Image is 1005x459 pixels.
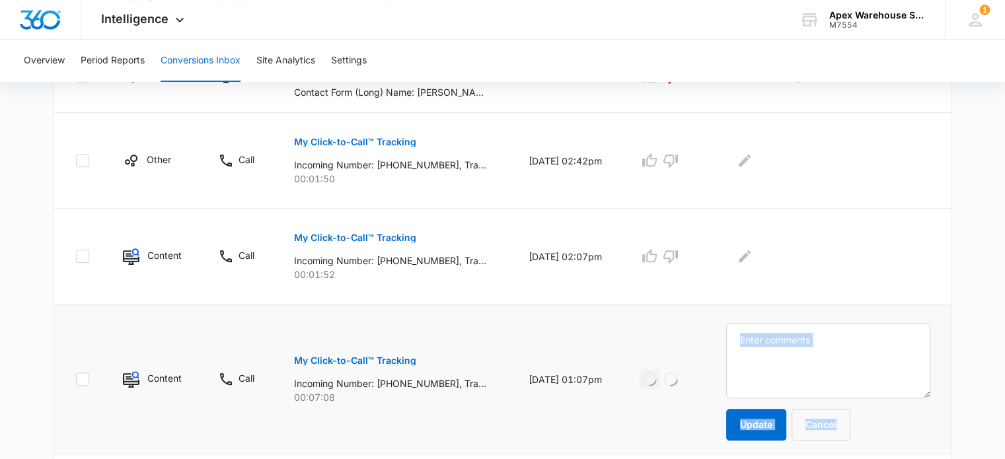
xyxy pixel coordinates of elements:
[979,5,990,15] span: 1
[294,222,416,254] button: My Click-to-Call™ Tracking
[147,153,171,166] p: Other
[294,172,497,186] p: 00:01:50
[513,304,623,454] td: [DATE] 01:07pm
[734,150,755,171] button: Edit Comments
[147,248,182,262] p: Content
[513,113,623,209] td: [DATE] 02:42pm
[294,233,416,242] p: My Click-to-Call™ Tracking
[294,267,497,281] p: 00:01:52
[101,12,168,26] span: Intelligence
[294,356,416,365] p: My Click-to-Call™ Tracking
[792,409,850,441] button: Cancel
[239,153,254,166] p: Call
[147,371,182,385] p: Content
[294,85,486,99] p: Contact Form (Long) Name: [PERSON_NAME], Company: Rawhide Leasing Company, Email: [EMAIL_ADDRESS]...
[734,246,755,267] button: Edit Comments
[331,40,367,82] button: Settings
[294,254,486,267] p: Incoming Number: [PHONE_NUMBER], Tracking Number: [PHONE_NUMBER], Ring To: [PHONE_NUMBER], Caller...
[294,345,416,376] button: My Click-to-Call™ Tracking
[294,390,497,404] p: 00:07:08
[81,40,145,82] button: Period Reports
[294,137,416,147] p: My Click-to-Call™ Tracking
[726,409,786,441] button: Update
[239,371,254,385] p: Call
[256,40,315,82] button: Site Analytics
[294,158,486,172] p: Incoming Number: [PHONE_NUMBER], Tracking Number: [PHONE_NUMBER], Ring To: [PHONE_NUMBER], Caller...
[829,20,926,30] div: account id
[513,209,623,304] td: [DATE] 02:07pm
[294,126,416,158] button: My Click-to-Call™ Tracking
[239,248,254,262] p: Call
[829,10,926,20] div: account name
[161,40,241,82] button: Conversions Inbox
[979,5,990,15] div: notifications count
[24,40,65,82] button: Overview
[294,376,486,390] p: Incoming Number: [PHONE_NUMBER], Tracking Number: [PHONE_NUMBER], Ring To: [PHONE_NUMBER], Caller...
